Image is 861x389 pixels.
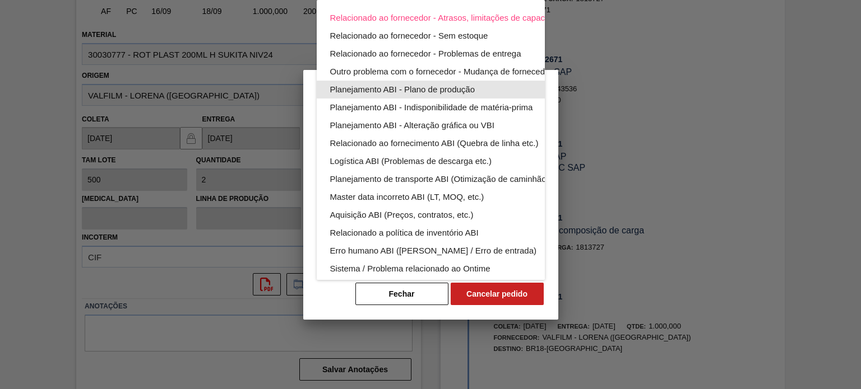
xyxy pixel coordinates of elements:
div: Outro problema com o fornecedor - Mudança de fornecedor [330,63,584,81]
div: Relacionado a política de inventório ABI [330,224,584,242]
div: Relacionado ao fornecedor - Problemas de entrega [330,45,584,63]
div: Sistema / Problema relacionado ao Ontime [330,260,584,278]
div: Força maior [330,278,584,296]
div: Planejamento ABI - Indisponibilidade de matéria-prima [330,99,584,116]
div: Relacionado ao fornecedor - Atrasos, limitações de capacidade, etc. [330,9,584,27]
div: Master data incorreto ABI (LT, MOQ, etc.) [330,188,584,206]
div: Planejamento ABI - Plano de produção [330,81,584,99]
div: Relacionado ao fornecedor - Sem estoque [330,27,584,45]
div: Planejamento ABI - Alteração gráfica ou VBI [330,116,584,134]
div: Relacionado ao fornecimento ABI (Quebra de linha etc.) [330,134,584,152]
div: Aquisição ABI (Preços, contratos, etc.) [330,206,584,224]
div: Logística ABI (Problemas de descarga etc.) [330,152,584,170]
div: Planejamento de transporte ABI (Otimização de caminhão etc.) [330,170,584,188]
div: Erro humano ABI ([PERSON_NAME] / Erro de entrada) [330,242,584,260]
